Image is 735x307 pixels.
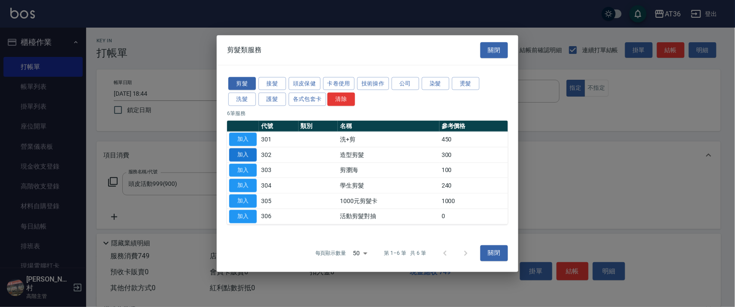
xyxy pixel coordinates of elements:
th: 參考價格 [439,121,508,132]
button: 各式包套卡 [289,93,326,106]
button: 加入 [229,133,257,146]
button: 加入 [229,179,257,192]
button: 加入 [229,194,257,208]
button: 關閉 [480,42,508,58]
p: 6 筆服務 [227,110,508,117]
button: 頭皮保健 [289,77,321,90]
button: 公司 [392,77,419,90]
button: 燙髮 [452,77,480,90]
td: 303 [259,163,299,178]
td: 洗+剪 [338,132,439,147]
button: 加入 [229,163,257,177]
td: 305 [259,193,299,209]
td: 剪瀏海 [338,163,439,178]
p: 第 1–6 筆 共 6 筆 [384,249,426,257]
td: 活動剪髮對抽 [338,209,439,224]
td: 240 [439,178,508,193]
button: 卡卷使用 [323,77,355,90]
button: 染髮 [422,77,449,90]
td: 306 [259,209,299,224]
th: 代號 [259,121,299,132]
td: 302 [259,147,299,163]
td: 1000元剪髮卡 [338,193,439,209]
td: 300 [439,147,508,163]
div: 50 [350,241,371,265]
td: 造型剪髮 [338,147,439,163]
p: 每頁顯示數量 [315,249,346,257]
button: 關閉 [480,245,508,261]
td: 100 [439,163,508,178]
button: 洗髮 [228,93,256,106]
button: 加入 [229,210,257,223]
button: 護髮 [258,93,286,106]
th: 類別 [299,121,338,132]
button: 剪髮 [228,77,256,90]
td: 301 [259,132,299,147]
button: 清除 [327,93,355,106]
td: 0 [439,209,508,224]
td: 1000 [439,193,508,209]
td: 304 [259,178,299,193]
button: 接髮 [258,77,286,90]
th: 名稱 [338,121,439,132]
span: 剪髮類服務 [227,46,262,54]
button: 技術操作 [357,77,389,90]
td: 450 [439,132,508,147]
td: 學生剪髮 [338,178,439,193]
button: 加入 [229,148,257,161]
